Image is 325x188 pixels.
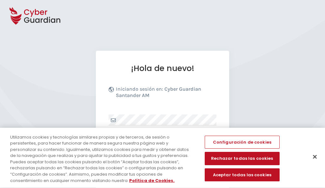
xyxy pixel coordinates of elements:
[10,134,195,184] div: Utilizamos cookies y tecnologías similares propias y de terceros, de sesión o persistentes, para ...
[205,136,280,149] button: Configuración de cookies, Abre el cuadro de diálogo del centro de preferencias.
[205,168,280,182] button: Aceptar todas las cookies
[116,86,201,98] b: Cyber Guardian Santander AM
[109,63,216,73] h1: ¡Hola de nuevo!
[116,86,215,102] p: Iniciando sesión en:
[308,150,322,164] button: Cerrar
[129,178,175,184] a: Más información sobre su privacidad, se abre en una nueva pestaña
[205,152,280,165] button: Rechazar todas las cookies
